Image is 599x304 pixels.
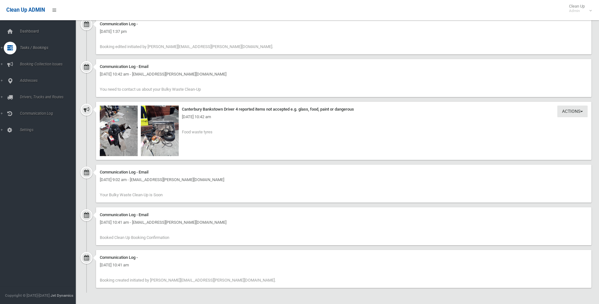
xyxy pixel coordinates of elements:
div: Communication Log - [100,20,588,28]
div: Communication Log - [100,254,588,261]
div: [DATE] 1:37 pm [100,28,588,35]
div: [DATE] 10:41 am [100,261,588,269]
div: Communication Log - Email [100,168,588,176]
div: [DATE] 10:42 am [100,113,588,121]
span: Copyright © [DATE]-[DATE] [5,293,50,298]
span: Addresses [18,78,81,83]
span: You need to contact us about your Bulky Waste Clean-Up [100,87,201,92]
div: [DATE] 9:02 am - [EMAIL_ADDRESS][PERSON_NAME][DOMAIN_NAME] [100,176,588,184]
small: Admin [569,9,585,13]
span: Settings [18,128,81,132]
span: Clean Up [566,4,591,13]
span: Dashboard [18,29,81,33]
span: Booking Collection Issues [18,62,81,66]
img: 2025-10-0310.40.52689570594182319949.jpg [100,106,138,156]
span: Tasks / Bookings [18,46,81,50]
span: Booked Clean Up Booking Confirmation [100,235,169,240]
span: Booking created initiated by [PERSON_NAME][EMAIL_ADDRESS][PERSON_NAME][DOMAIN_NAME]. [100,278,276,283]
span: Your Bulky Waste Clean-Up is Soon [100,192,163,197]
span: Drivers, Trucks and Routes [18,95,81,99]
span: Food waste tyres [182,130,213,134]
img: 2025-10-0310.41.514924381598552363538.jpg [141,106,179,156]
div: [DATE] 10:42 am - [EMAIL_ADDRESS][PERSON_NAME][DOMAIN_NAME] [100,70,588,78]
span: Communication Log [18,111,81,116]
div: Canterbury Bankstown Driver 4 reported items not accepted e.g. glass, food, paint or dangerous [100,106,588,113]
button: Actions [557,106,588,117]
div: Communication Log - Email [100,211,588,219]
strong: Jet Dynamics [51,293,73,298]
span: Booking edited initiated by [PERSON_NAME][EMAIL_ADDRESS][PERSON_NAME][DOMAIN_NAME]. [100,44,273,49]
div: [DATE] 10:41 am - [EMAIL_ADDRESS][PERSON_NAME][DOMAIN_NAME] [100,219,588,226]
div: Communication Log - Email [100,63,588,70]
span: Clean Up ADMIN [6,7,45,13]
